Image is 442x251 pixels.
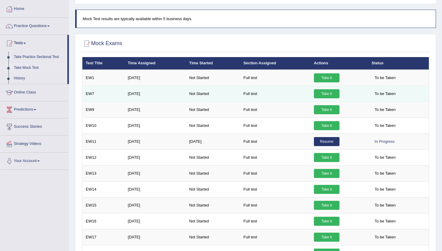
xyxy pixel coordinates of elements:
a: Online Class [0,84,69,99]
td: Full test [240,197,311,213]
span: To be Taken [372,105,399,114]
td: Full test [240,229,311,245]
div: In Progress [372,137,397,146]
a: Take Mock Test [11,63,67,73]
th: Time Started [186,57,240,70]
td: EW9 [82,102,125,118]
a: Your Account [0,153,69,168]
span: To be Taken [372,233,399,242]
th: Status [368,57,429,70]
td: EW14 [82,181,125,197]
span: To be Taken [372,89,399,98]
a: Strategy Videos [0,136,69,151]
td: Not Started [186,86,240,102]
a: Practice Questions [0,18,69,33]
a: Take it [314,169,339,178]
th: Time Assigned [124,57,186,70]
h2: Mock Exams [82,39,122,48]
td: [DATE] [124,149,186,165]
span: To be Taken [372,185,399,194]
td: [DATE] [124,197,186,213]
td: Not Started [186,181,240,197]
span: To be Taken [372,169,399,178]
td: [DATE] [124,118,186,133]
td: EW1 [82,70,125,86]
td: [DATE] [124,165,186,181]
a: Home [0,1,69,16]
td: [DATE] [124,181,186,197]
td: Not Started [186,213,240,229]
td: Full test [240,213,311,229]
td: Full test [240,102,311,118]
span: To be Taken [372,201,399,210]
a: Predictions [0,101,69,116]
td: EW10 [82,118,125,133]
td: Full test [240,86,311,102]
td: Not Started [186,197,240,213]
th: Section Assigned [240,57,311,70]
a: Take Practice Sectional Test [11,52,67,63]
td: EW11 [82,133,125,149]
a: Take it [314,73,339,82]
a: Resume [314,137,339,146]
td: Full test [240,118,311,133]
td: [DATE] [124,86,186,102]
th: Actions [311,57,368,70]
td: Not Started [186,102,240,118]
td: Full test [240,149,311,165]
a: Take it [314,185,339,194]
a: Success Stories [0,118,69,133]
td: Not Started [186,229,240,245]
td: Full test [240,70,311,86]
td: EW12 [82,149,125,165]
p: Mock Test results are typically available within 5 business days. [83,16,430,22]
td: [DATE] [124,213,186,229]
span: To be Taken [372,217,399,226]
td: [DATE] [124,229,186,245]
td: Full test [240,181,311,197]
td: Not Started [186,149,240,165]
a: Take it [314,233,339,242]
a: Take it [314,105,339,114]
td: EW15 [82,197,125,213]
span: To be Taken [372,73,399,82]
td: EW17 [82,229,125,245]
a: Take it [314,89,339,98]
td: [DATE] [124,133,186,149]
span: To be Taken [372,153,399,162]
td: Full test [240,133,311,149]
td: Not Started [186,70,240,86]
td: EW16 [82,213,125,229]
span: To be Taken [372,121,399,130]
td: Not Started [186,165,240,181]
td: [DATE] [124,70,186,86]
td: [DATE] [186,133,240,149]
a: Tests [0,35,67,50]
a: History [11,73,67,84]
a: Take it [314,201,339,210]
td: EW7 [82,86,125,102]
a: Take it [314,153,339,162]
a: Take it [314,217,339,226]
td: Not Started [186,118,240,133]
td: EW13 [82,165,125,181]
th: Test Title [82,57,125,70]
td: Full test [240,165,311,181]
td: [DATE] [124,102,186,118]
a: Take it [314,121,339,130]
